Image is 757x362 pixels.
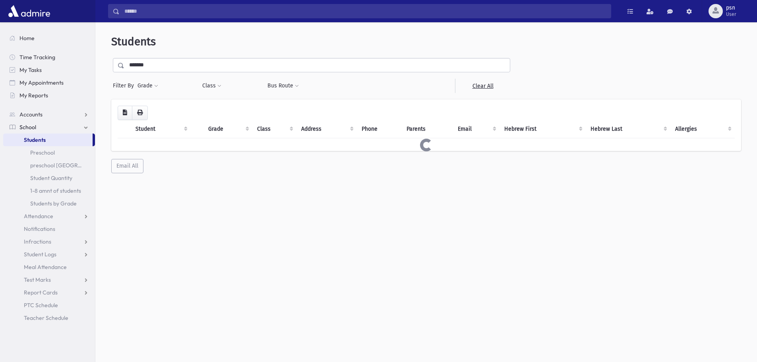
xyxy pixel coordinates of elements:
a: Student Quantity [3,172,95,184]
a: School [3,121,95,134]
a: My Reports [3,89,95,102]
span: School [19,124,36,131]
span: My Reports [19,92,48,99]
span: Infractions [24,238,51,245]
span: Home [19,35,35,42]
button: Class [202,79,222,93]
span: My Appointments [19,79,64,86]
span: Students [111,35,156,48]
a: Notifications [3,223,95,235]
span: Notifications [24,225,55,232]
a: Clear All [455,79,510,93]
a: Students by Grade [3,197,95,210]
a: Attendance [3,210,95,223]
span: Attendance [24,213,53,220]
img: AdmirePro [6,3,52,19]
th: Email [453,120,500,138]
span: Report Cards [24,289,58,296]
th: Parents [402,120,453,138]
span: User [726,11,736,17]
a: My Tasks [3,64,95,76]
span: Student Logs [24,251,56,258]
a: Students [3,134,93,146]
button: Bus Route [267,79,299,93]
a: Accounts [3,108,95,121]
a: Home [3,32,95,45]
button: Email All [111,159,143,173]
button: Grade [137,79,159,93]
span: Students [24,136,46,143]
th: Address [296,120,357,138]
a: Student Logs [3,248,95,261]
a: Report Cards [3,286,95,299]
span: Filter By [113,81,137,90]
a: My Appointments [3,76,95,89]
th: Hebrew First [500,120,585,138]
span: Teacher Schedule [24,314,68,321]
span: Accounts [19,111,43,118]
th: Student [131,120,191,138]
a: Preschool [3,146,95,159]
span: PTC Schedule [24,302,58,309]
th: Phone [357,120,402,138]
a: PTC Schedule [3,299,95,312]
span: psn [726,5,736,11]
th: Allergies [670,120,735,138]
button: CSV [118,106,132,120]
a: Test Marks [3,273,95,286]
a: 1-8 amnt of students [3,184,95,197]
input: Search [120,4,611,18]
span: Test Marks [24,276,51,283]
span: Meal Attendance [24,263,67,271]
a: Meal Attendance [3,261,95,273]
th: Grade [203,120,252,138]
a: Teacher Schedule [3,312,95,324]
span: My Tasks [19,66,42,74]
a: Infractions [3,235,95,248]
a: Time Tracking [3,51,95,64]
button: Print [132,106,148,120]
th: Class [252,120,297,138]
span: Time Tracking [19,54,55,61]
a: preschool [GEOGRAPHIC_DATA] [3,159,95,172]
th: Hebrew Last [586,120,671,138]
